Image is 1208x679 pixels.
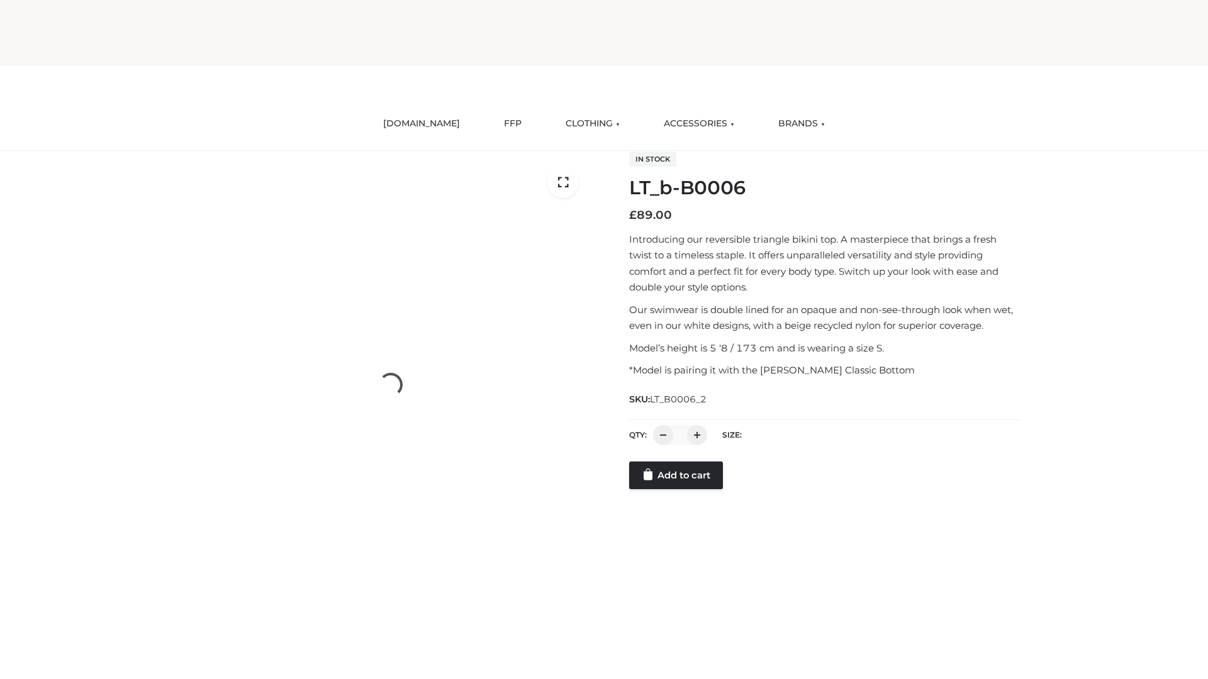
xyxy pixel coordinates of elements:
span: £ [629,208,637,222]
a: CLOTHING [556,110,629,138]
a: FFP [495,110,531,138]
a: Add to cart [629,461,723,489]
p: Introducing our reversible triangle bikini top. A masterpiece that brings a fresh twist to a time... [629,231,1021,295]
bdi: 89.00 [629,208,672,222]
span: SKU: [629,392,708,407]
p: *Model is pairing it with the [PERSON_NAME] Classic Bottom [629,362,1021,378]
h1: LT_b-B0006 [629,177,1021,199]
a: BRANDS [769,110,834,138]
span: LT_B0006_2 [650,394,707,405]
a: [DOMAIN_NAME] [374,110,469,138]
span: In stock [629,152,676,167]
p: Our swimwear is double lined for an opaque and non-see-through look when wet, even in our white d... [629,302,1021,334]
label: Size: [722,430,742,439]
p: Model’s height is 5 ‘8 / 173 cm and is wearing a size S. [629,340,1021,356]
label: QTY: [629,430,647,439]
a: ACCESSORIES [654,110,744,138]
